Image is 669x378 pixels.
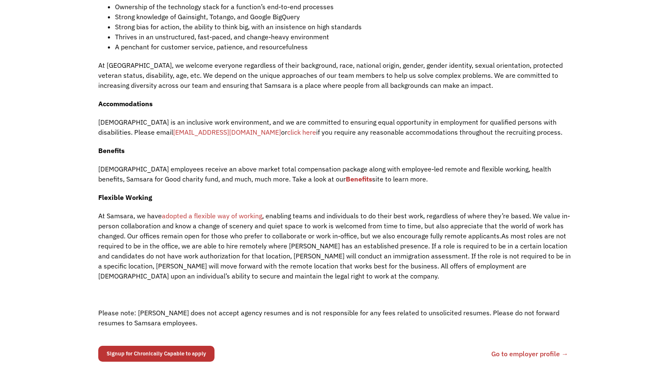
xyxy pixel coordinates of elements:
[316,128,562,136] span: if you require any reasonable accommodations throughout the recruiting process.
[98,232,571,280] span: As most roles are not required to be in the office, we are able to hire remotely where [PERSON_NA...
[115,23,362,31] span: Strong bias for action, the ability to think big, with an insistence on high standards
[98,193,152,202] strong: Flexible Working
[491,349,568,359] a: Go to employer profile →
[173,128,281,136] a: [EMAIL_ADDRESS][DOMAIN_NAME]
[281,128,287,136] span: or
[98,118,557,136] span: [DEMOGRAPHIC_DATA] is an inclusive work environment, and we are committed to ensuring equal oppor...
[162,212,262,220] a: adopted a flexible way of working
[98,212,570,240] span: , enabling teams and individuals to do their best work, regardless of where they’re based. We val...
[287,128,316,136] a: click here
[98,146,125,155] strong: Benefits
[98,346,214,362] a: Signup for Chronically Capable to apply
[98,100,153,108] strong: Accommodations
[98,212,162,220] span: At Samsara, we have
[115,43,308,51] span: A penchant for customer service, patience, and resourcefulness
[115,33,329,41] span: Thrives in an unstructured, fast-paced, and change-heavy environment
[346,175,372,183] a: Benefits
[98,60,571,90] p: At [GEOGRAPHIC_DATA], we welcome everyone regardless of their background, race, national origin, ...
[98,164,571,184] p: [DEMOGRAPHIC_DATA] employees receive an above market total compensation package along with employ...
[98,309,559,327] span: Please note: [PERSON_NAME] does not accept agency resumes and is not responsible for any fees rel...
[115,3,334,11] span: Ownership of the technology stack for a function’s end-to-end processes
[115,13,300,21] span: Strong knowledge of Gainsight, Totango, and Google BigQuery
